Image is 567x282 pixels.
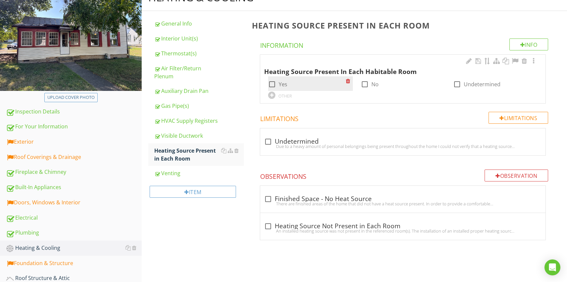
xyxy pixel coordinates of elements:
h4: Observations [260,170,548,181]
label: No [371,81,379,88]
div: Auxiliary Drain Pan [154,87,244,95]
div: Thermostat(s) [154,49,244,57]
div: Electrical [6,214,142,222]
div: Due to a heavy amount of personal belongings being present throughout the home I could not verify... [264,144,542,149]
div: Foundation & Structure [6,259,142,268]
div: OTHER [278,93,292,99]
h3: Heating Source Present in Each Room [252,21,556,30]
label: Yes [279,81,287,88]
div: Open Intercom Messenger [544,259,560,275]
div: There are finished areas of the home that did not have a heat source present. In order to provide... [264,201,542,206]
div: Inspection Details [6,107,142,116]
div: For Your Information [6,122,142,131]
div: Doors, Windows & Interior [6,198,142,207]
h4: Limitations [260,112,548,123]
div: Limitations [489,112,548,124]
div: Heating Source Present In Each Habitable Room [264,57,528,77]
div: Plumbing [6,229,142,237]
div: Exterior [6,138,142,146]
button: Upload cover photo [44,93,98,102]
div: Gas Pipe(s) [154,102,244,110]
div: Item [150,186,236,198]
div: Visible Ductwork [154,132,244,140]
div: Upload cover photo [47,94,95,101]
div: An installed heating source was not present in the referenced room(s). The installation of an ins... [264,228,542,234]
div: Heating & Cooling [6,244,142,252]
div: Heating Source Present in Each Room [154,147,244,163]
div: General Info [154,20,244,28]
div: Fireplace & Chimney [6,168,142,176]
label: Undetermined [464,81,500,88]
div: Venting [154,169,244,177]
div: Interior Unit(s) [154,35,244,42]
div: Built-In Appliances [6,183,142,192]
h4: Information [260,38,548,50]
div: HVAC Supply Registers [154,117,244,125]
div: Observation [485,170,548,181]
div: Info [509,38,548,50]
div: Roof Coverings & Drainage [6,153,142,162]
div: Air Filter/Return Plenum [154,64,244,80]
